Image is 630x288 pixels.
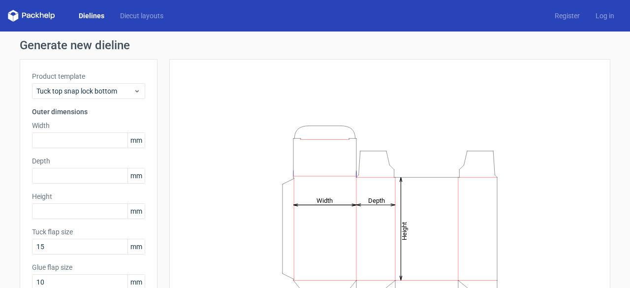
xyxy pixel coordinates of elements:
span: mm [127,239,145,254]
span: mm [127,133,145,148]
label: Tuck flap size [32,227,145,237]
a: Dielines [71,11,112,21]
h1: Generate new dieline [20,39,610,51]
label: Product template [32,71,145,81]
a: Diecut layouts [112,11,171,21]
label: Height [32,192,145,201]
tspan: Depth [368,196,385,204]
label: Glue flap size [32,262,145,272]
span: Tuck top snap lock bottom [36,86,133,96]
label: Width [32,121,145,130]
span: mm [127,168,145,183]
label: Depth [32,156,145,166]
span: mm [127,204,145,219]
tspan: Height [401,222,408,240]
h3: Outer dimensions [32,107,145,117]
tspan: Width [316,196,333,204]
a: Register [547,11,588,21]
a: Log in [588,11,622,21]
